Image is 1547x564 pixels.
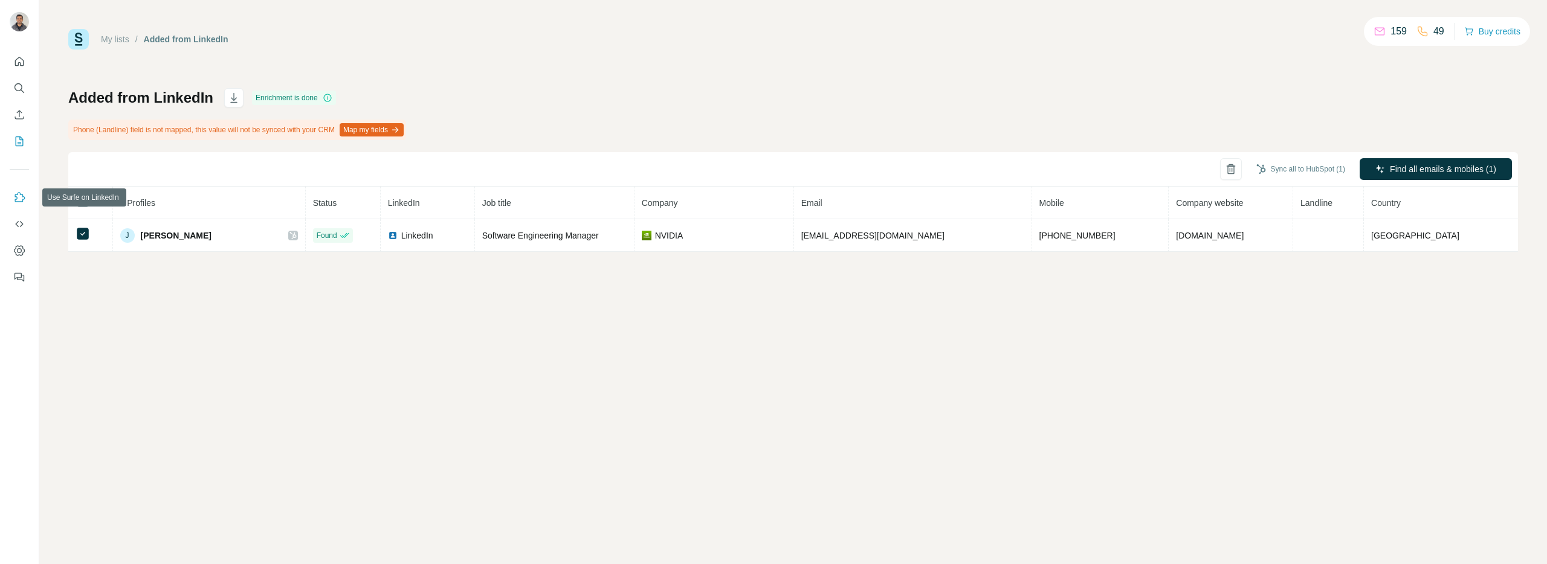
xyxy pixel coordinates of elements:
[401,229,433,242] span: LinkedIn
[1039,198,1064,208] span: Mobile
[1433,24,1444,39] p: 49
[10,12,29,31] img: Avatar
[252,91,336,105] div: Enrichment is done
[1371,198,1401,208] span: Country
[10,213,29,235] button: Use Surfe API
[1176,231,1244,240] span: [DOMAIN_NAME]
[642,198,678,208] span: Company
[10,187,29,208] button: Use Surfe on LinkedIn
[801,231,945,240] span: [EMAIL_ADDRESS][DOMAIN_NAME]
[482,198,511,208] span: Job title
[68,120,406,140] div: Phone (Landline) field is not mapped, this value will not be synced with your CRM
[68,88,213,107] h1: Added from LinkedIn
[101,34,129,44] a: My lists
[1360,158,1512,180] button: Find all emails & mobiles (1)
[68,29,89,50] img: Surfe Logo
[1248,160,1354,178] button: Sync all to HubSpot (1)
[120,228,135,243] div: J
[10,240,29,261] button: Dashboard
[1300,198,1332,208] span: Landline
[141,229,212,242] span: [PERSON_NAME]
[10,104,29,126] button: Enrich CSV
[1371,231,1459,240] span: [GEOGRAPHIC_DATA]
[317,230,337,241] span: Found
[388,198,420,208] span: LinkedIn
[801,198,822,208] span: Email
[1464,23,1520,40] button: Buy credits
[10,77,29,99] button: Search
[10,51,29,72] button: Quick start
[655,229,683,242] span: NVIDIA
[1039,231,1116,240] span: [PHONE_NUMBER]
[340,123,404,136] button: Map my fields
[1390,24,1407,39] p: 159
[10,266,29,288] button: Feedback
[120,198,155,208] span: 1 Profiles
[313,198,337,208] span: Status
[1390,163,1496,175] span: Find all emails & mobiles (1)
[144,33,228,45] div: Added from LinkedIn
[642,231,651,240] img: company-logo
[1176,198,1243,208] span: Company website
[482,231,599,240] span: Software Engineering Manager
[388,231,398,240] img: LinkedIn logo
[10,130,29,152] button: My lists
[135,33,138,45] li: /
